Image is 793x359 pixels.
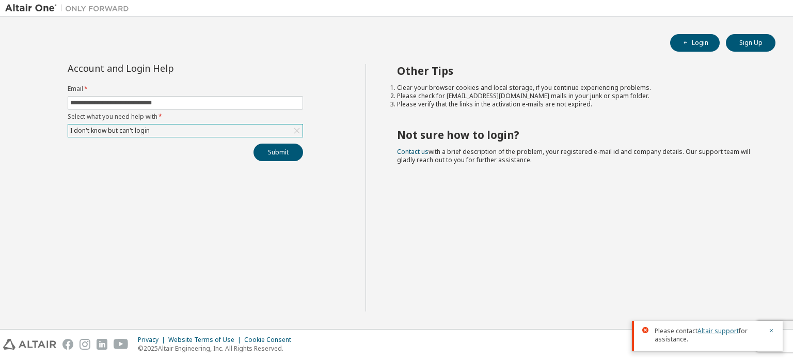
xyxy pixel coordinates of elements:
button: Submit [253,144,303,161]
span: Please contact for assistance. [655,327,762,344]
label: Email [68,85,303,93]
img: instagram.svg [80,339,90,350]
div: I don't know but can't login [68,124,303,137]
a: Altair support [697,326,739,335]
div: I don't know but can't login [69,125,151,136]
span: with a brief description of the problem, your registered e-mail id and company details. Our suppo... [397,147,750,164]
div: Account and Login Help [68,64,256,72]
button: Login [670,34,720,52]
li: Clear your browser cookies and local storage, if you continue experiencing problems. [397,84,757,92]
h2: Not sure how to login? [397,128,757,142]
div: Privacy [138,336,168,344]
img: youtube.svg [114,339,129,350]
li: Please check for [EMAIL_ADDRESS][DOMAIN_NAME] mails in your junk or spam folder. [397,92,757,100]
div: Cookie Consent [244,336,297,344]
img: altair_logo.svg [3,339,56,350]
img: facebook.svg [62,339,73,350]
label: Select what you need help with [68,113,303,121]
a: Contact us [397,147,429,156]
img: Altair One [5,3,134,13]
p: © 2025 Altair Engineering, Inc. All Rights Reserved. [138,344,297,353]
img: linkedin.svg [97,339,107,350]
div: Website Terms of Use [168,336,244,344]
li: Please verify that the links in the activation e-mails are not expired. [397,100,757,108]
button: Sign Up [726,34,775,52]
h2: Other Tips [397,64,757,77]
